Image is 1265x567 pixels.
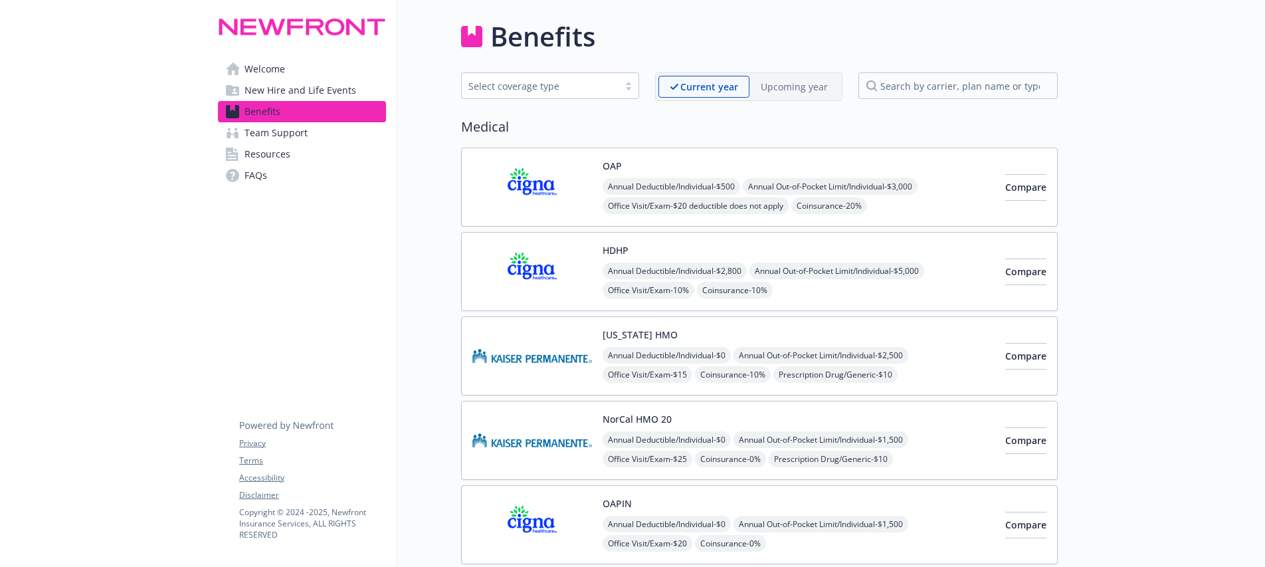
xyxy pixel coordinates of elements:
[244,58,285,80] span: Welcome
[858,72,1058,99] input: search by carrier, plan name or type
[603,282,694,298] span: Office Visit/Exam - 10%
[244,122,308,144] span: Team Support
[472,328,592,384] img: Kaiser Permanente Insurance Company carrier logo
[743,178,918,195] span: Annual Out-of-Pocket Limit/Individual - $3,000
[695,535,766,552] span: Coinsurance - 0%
[1005,259,1046,285] button: Compare
[603,243,629,257] button: HDHP
[239,455,385,467] a: Terms
[244,144,290,165] span: Resources
[695,366,771,383] span: Coinsurance - 10%
[218,58,386,80] a: Welcome
[733,516,908,532] span: Annual Out-of-Pocket Limit/Individual - $1,500
[773,366,898,383] span: Prescription Drug/Generic - $10
[603,535,692,552] span: Office Visit/Exam - $20
[603,178,740,195] span: Annual Deductible/Individual - $500
[239,507,385,540] p: Copyright © 2024 - 2025 , Newfront Insurance Services, ALL RIGHTS RESERVED
[1005,518,1046,531] span: Compare
[244,101,280,122] span: Benefits
[1005,181,1046,193] span: Compare
[603,347,731,364] span: Annual Deductible/Individual - $0
[603,516,731,532] span: Annual Deductible/Individual - $0
[218,165,386,186] a: FAQs
[695,451,766,467] span: Coinsurance - 0%
[468,79,612,93] div: Select coverage type
[1005,350,1046,362] span: Compare
[603,412,672,426] button: NorCal HMO 20
[218,80,386,101] a: New Hire and Life Events
[749,263,924,279] span: Annual Out-of-Pocket Limit/Individual - $5,000
[603,497,632,510] button: OAPIN
[791,197,867,214] span: Coinsurance - 20%
[218,101,386,122] a: Benefits
[490,17,595,57] h1: Benefits
[244,80,356,101] span: New Hire and Life Events
[1005,512,1046,538] button: Compare
[603,451,692,467] span: Office Visit/Exam - $25
[1005,174,1046,201] button: Compare
[1005,434,1046,447] span: Compare
[1005,427,1046,454] button: Compare
[769,451,893,467] span: Prescription Drug/Generic - $10
[733,347,908,364] span: Annual Out-of-Pocket Limit/Individual - $2,500
[1005,343,1046,370] button: Compare
[239,489,385,501] a: Disclaimer
[603,263,747,279] span: Annual Deductible/Individual - $2,800
[472,159,592,215] img: CIGNA carrier logo
[239,437,385,449] a: Privacy
[680,80,738,94] p: Current year
[461,117,1058,137] h2: Medical
[733,431,908,448] span: Annual Out-of-Pocket Limit/Individual - $1,500
[239,472,385,484] a: Accessibility
[218,122,386,144] a: Team Support
[1005,265,1046,278] span: Compare
[603,197,789,214] span: Office Visit/Exam - $20 deductible does not apply
[472,412,592,469] img: Kaiser Permanente Insurance Company carrier logo
[603,159,622,173] button: OAP
[603,328,678,342] button: [US_STATE] HMO
[472,497,592,553] img: CIGNA carrier logo
[472,243,592,300] img: CIGNA carrier logo
[603,366,692,383] span: Office Visit/Exam - $15
[244,165,267,186] span: FAQs
[218,144,386,165] a: Resources
[603,431,731,448] span: Annual Deductible/Individual - $0
[697,282,773,298] span: Coinsurance - 10%
[761,80,828,94] p: Upcoming year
